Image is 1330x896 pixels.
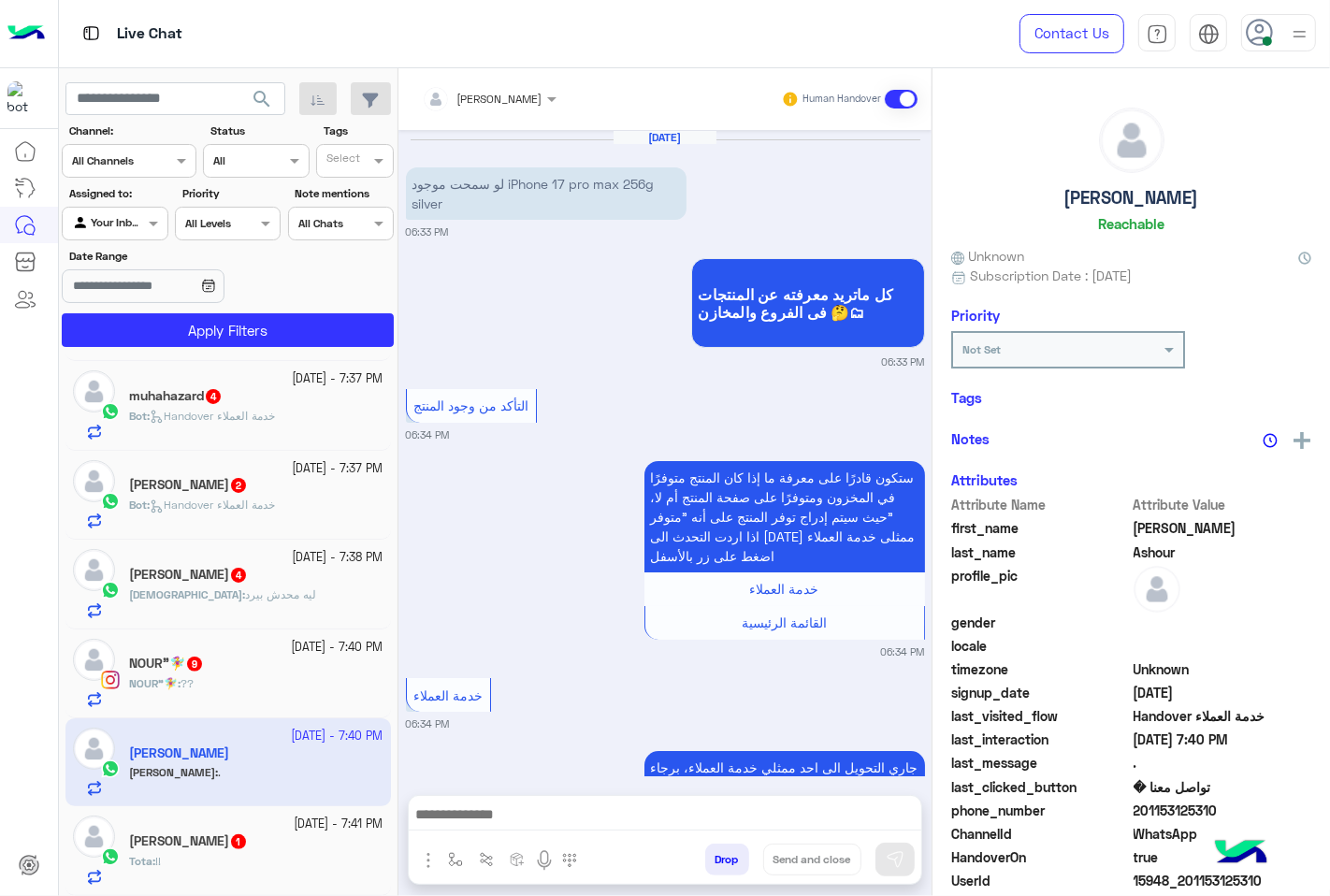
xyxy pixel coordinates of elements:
[1134,659,1312,679] span: Unknown
[101,847,120,866] img: WhatsApp
[150,409,275,423] span: Handover خدمة العملاء
[962,342,1001,356] b: Not Set
[69,248,279,265] label: Date Range
[73,549,115,591] img: defaultAdmin.png
[510,852,525,867] img: create order
[73,816,115,858] img: defaultAdmin.png
[406,224,449,239] small: 06:33 PM
[129,676,181,690] b: :
[1134,495,1312,514] span: Attribute Value
[101,402,120,421] img: WhatsApp
[101,581,120,600] img: WhatsApp
[129,477,248,493] h5: Abdulrahman Shehata
[406,167,687,220] p: 1/10/2025, 6:33 PM
[614,131,716,144] h6: [DATE]
[7,81,41,115] img: 1403182699927242
[182,185,279,202] label: Priority
[1147,23,1168,45] img: tab
[129,854,155,868] b: :
[62,313,394,347] button: Apply Filters
[802,92,881,107] small: Human Handover
[1134,683,1312,702] span: 2025-10-01T15:33:52.998Z
[129,498,150,512] b: :
[73,639,115,681] img: defaultAdmin.png
[239,82,285,123] button: search
[951,871,1130,890] span: UserId
[129,854,152,868] span: Tota
[1100,108,1164,172] img: defaultAdmin.png
[1263,433,1278,448] img: notes
[1198,23,1220,45] img: tab
[951,706,1130,726] span: last_visited_flow
[471,844,502,874] button: Trigger scenario
[206,389,221,404] span: 4
[750,581,819,597] span: خدمة العملاء
[1064,187,1199,209] h5: [PERSON_NAME]
[1134,613,1312,632] span: null
[129,409,150,423] b: :
[951,730,1130,749] span: last_interaction
[951,683,1130,702] span: signup_date
[644,751,925,803] p: 1/10/2025, 6:34 PM
[457,92,542,106] span: [PERSON_NAME]
[562,853,577,868] img: make a call
[951,518,1130,538] span: first_name
[210,123,307,139] label: Status
[882,354,925,369] small: 06:33 PM
[1134,801,1312,820] span: 201153125310
[406,427,450,442] small: 06:34 PM
[1134,518,1312,538] span: Mahmoud
[231,568,246,583] span: 4
[292,639,383,657] small: [DATE] - 7:40 PM
[413,687,483,703] span: خدمة العملاء
[155,854,161,868] span: !!
[295,816,383,833] small: [DATE] - 7:41 PM
[101,671,120,689] img: Instagram
[406,716,450,731] small: 06:34 PM
[251,88,273,110] span: search
[479,852,494,867] img: Trigger scenario
[1019,14,1124,53] a: Contact Us
[951,307,1000,324] h6: Priority
[1134,566,1180,613] img: defaultAdmin.png
[129,587,242,601] span: [DEMOGRAPHIC_DATA]
[7,14,45,53] img: Logo
[101,492,120,511] img: WhatsApp
[181,676,194,690] span: ??
[417,849,440,872] img: send attachment
[129,587,245,601] b: :
[1134,706,1312,726] span: Handover خدمة العملاء
[1134,636,1312,656] span: null
[129,409,147,423] span: Bot
[73,460,115,502] img: defaultAdmin.png
[295,185,391,202] label: Note mentions
[231,834,246,849] span: 1
[951,430,990,447] h6: Notes
[413,397,528,413] span: التأكد من وجود المنتج
[129,388,223,404] h5: muhahazard
[293,370,383,388] small: [DATE] - 7:37 PM
[1134,871,1312,890] span: 15948_201153125310
[970,266,1132,285] span: Subscription Date : [DATE]
[951,777,1130,797] span: last_clicked_button
[951,389,1311,406] h6: Tags
[742,614,827,630] span: القائمة الرئيسية
[951,542,1130,562] span: last_name
[502,844,533,874] button: create order
[1134,777,1312,797] span: تواصل معنا �
[1138,14,1176,53] a: tab
[951,566,1130,609] span: profile_pic
[699,285,918,321] span: كل ماتريد معرفته عن المنتجات فى الفروع والمخازن 🤔🗂
[150,498,275,512] span: Handover خدمة العملاء
[129,567,248,583] h5: Mohammed Hosni
[951,824,1130,844] span: ChannelId
[1134,542,1312,562] span: Ashour
[129,676,178,690] span: NOUR"🧚‍♀️
[69,185,166,202] label: Assigned to:
[448,852,463,867] img: select flow
[1098,215,1164,232] h6: Reachable
[951,847,1130,867] span: HandoverOn
[951,636,1130,656] span: locale
[1288,22,1311,46] img: profile
[886,850,904,869] img: send message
